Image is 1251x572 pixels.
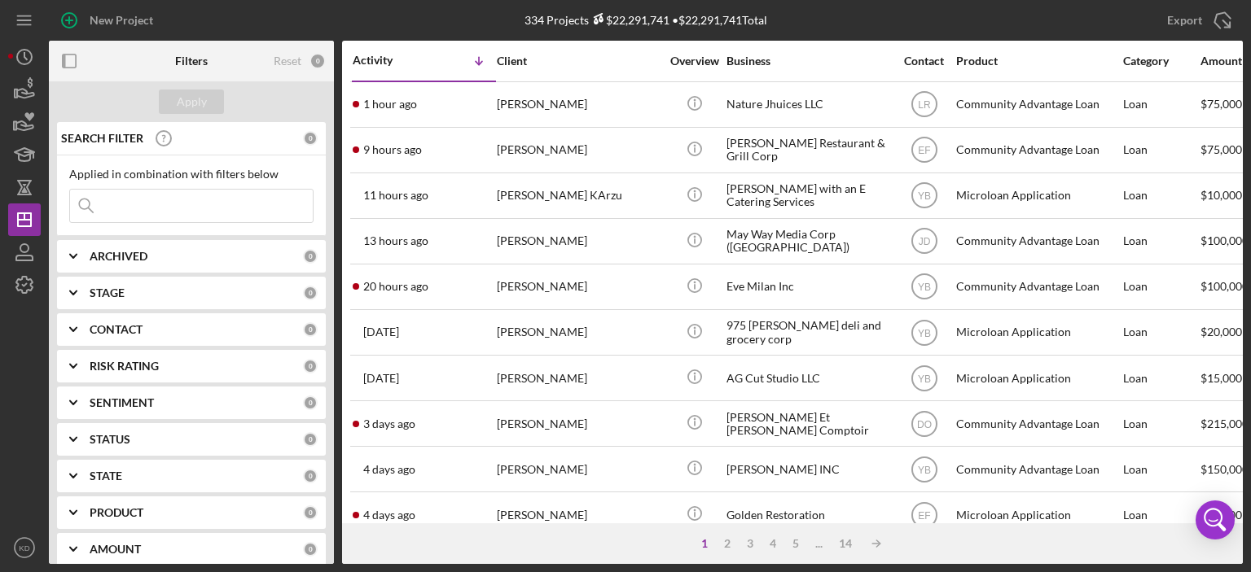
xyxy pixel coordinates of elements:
div: 3 [739,537,762,550]
span: $20,000 [1201,325,1242,338]
div: 0 [303,432,318,447]
div: Loan [1123,402,1199,445]
time: 2025-09-01 19:06 [363,325,399,338]
div: Reset [274,55,301,68]
div: New Project [90,4,153,37]
time: 2025-09-02 14:32 [363,280,428,293]
div: 2 [716,537,739,550]
b: PRODUCT [90,506,143,519]
div: 334 Projects • $22,291,741 Total [525,13,767,27]
text: LR [918,99,931,111]
div: [PERSON_NAME] Restaurant & Grill Corp [726,129,889,172]
div: Community Advantage Loan [956,220,1119,263]
span: $75,000 [1201,142,1242,156]
div: Microloan Application [956,356,1119,400]
button: New Project [49,4,169,37]
div: Community Advantage Loan [956,448,1119,491]
span: $215,000 [1201,417,1249,430]
div: Loan [1123,448,1199,491]
div: AG Cut Studio LLC [726,356,889,400]
time: 2025-09-03 08:59 [363,98,417,111]
div: ... [807,537,831,550]
div: Loan [1123,129,1199,172]
div: 0 [303,286,318,300]
div: Loan [1123,220,1199,263]
time: 2025-09-02 23:28 [363,189,428,202]
div: Loan [1123,265,1199,308]
div: Business [726,55,889,68]
div: [PERSON_NAME] with an E Catering Services [726,174,889,217]
time: 2025-08-30 23:21 [363,417,415,430]
div: Apply [177,90,207,114]
div: [PERSON_NAME] INC [726,448,889,491]
text: YB [917,464,930,475]
div: Loan [1123,356,1199,400]
span: $10,000 [1201,188,1242,202]
text: KD [19,544,29,552]
text: EF [918,145,930,156]
div: Loan [1123,493,1199,536]
div: Loan [1123,174,1199,217]
span: $75,000 [1201,97,1242,111]
time: 2025-08-30 12:16 [363,463,415,476]
div: [PERSON_NAME] [497,129,660,172]
div: [PERSON_NAME] [497,83,660,126]
div: Microloan Application [956,311,1119,354]
div: [PERSON_NAME] [497,220,660,263]
span: $100,000 [1201,279,1249,293]
div: Golden Restoration [726,493,889,536]
div: Nature Jhuices LLC [726,83,889,126]
div: Microloan Application [956,493,1119,536]
b: Filters [175,55,208,68]
b: STATE [90,469,122,482]
span: $15,000 [1201,371,1242,385]
div: Export [1167,4,1202,37]
button: Export [1151,4,1243,37]
div: 1 [693,537,716,550]
span: $150,000 [1201,462,1249,476]
b: AMOUNT [90,543,141,556]
div: 14 [831,537,860,550]
div: [PERSON_NAME] [497,356,660,400]
button: KD [8,531,41,564]
div: Applied in combination with filters below [69,168,314,181]
b: RISK RATING [90,360,159,373]
div: [PERSON_NAME] [497,402,660,445]
div: 0 [303,249,318,264]
div: Community Advantage Loan [956,402,1119,445]
time: 2025-09-02 21:13 [363,234,428,247]
text: YB [917,373,930,384]
div: 0 [303,469,318,483]
div: Eve Milan Inc [726,265,889,308]
div: Activity [353,54,424,67]
div: Community Advantage Loan [956,265,1119,308]
b: SENTIMENT [90,396,154,409]
text: YB [917,282,930,293]
div: [PERSON_NAME] KArzu [497,174,660,217]
div: [PERSON_NAME] [497,265,660,308]
div: [PERSON_NAME] Et [PERSON_NAME] Comptoir [726,402,889,445]
div: Contact [893,55,955,68]
text: EF [918,509,930,521]
div: 4 [762,537,784,550]
text: DO [917,418,932,430]
div: Community Advantage Loan [956,129,1119,172]
time: 2025-09-03 01:50 [363,143,422,156]
span: $100,000 [1201,234,1249,247]
div: Loan [1123,83,1199,126]
div: Microloan Application [956,174,1119,217]
text: JD [918,236,930,247]
time: 2025-08-30 02:01 [363,509,415,522]
div: Client [497,55,660,68]
div: [PERSON_NAME] [497,493,660,536]
div: [PERSON_NAME] [497,448,660,491]
div: 0 [303,131,318,146]
b: ARCHIVED [90,250,147,263]
div: Product [956,55,1119,68]
div: 0 [303,542,318,557]
time: 2025-09-01 14:49 [363,372,399,385]
div: Loan [1123,311,1199,354]
div: Overview [664,55,725,68]
div: 0 [309,53,326,69]
text: YB [917,327,930,338]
